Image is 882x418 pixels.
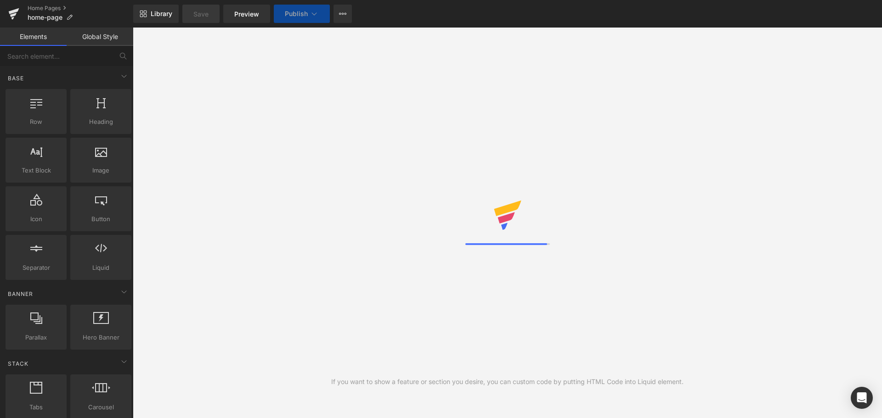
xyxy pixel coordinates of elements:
span: Button [73,214,129,224]
a: Home Pages [28,5,133,12]
button: Publish [274,5,330,23]
span: Text Block [8,166,64,175]
span: Carousel [73,402,129,412]
span: Tabs [8,402,64,412]
span: Save [193,9,209,19]
span: Heading [73,117,129,127]
div: If you want to show a feature or section you desire, you can custom code by putting HTML Code int... [331,377,684,387]
span: Row [8,117,64,127]
span: Hero Banner [73,333,129,342]
a: Global Style [67,28,133,46]
button: More [334,5,352,23]
div: Open Intercom Messenger [851,387,873,409]
span: Parallax [8,333,64,342]
span: home-page [28,14,62,21]
span: Preview [234,9,259,19]
span: Image [73,166,129,175]
span: Icon [8,214,64,224]
span: Library [151,10,172,18]
a: New Library [133,5,179,23]
a: Preview [223,5,270,23]
span: Publish [285,10,308,17]
span: Banner [7,290,34,298]
span: Separator [8,263,64,273]
span: Base [7,74,25,83]
span: Stack [7,359,29,368]
span: Liquid [73,263,129,273]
